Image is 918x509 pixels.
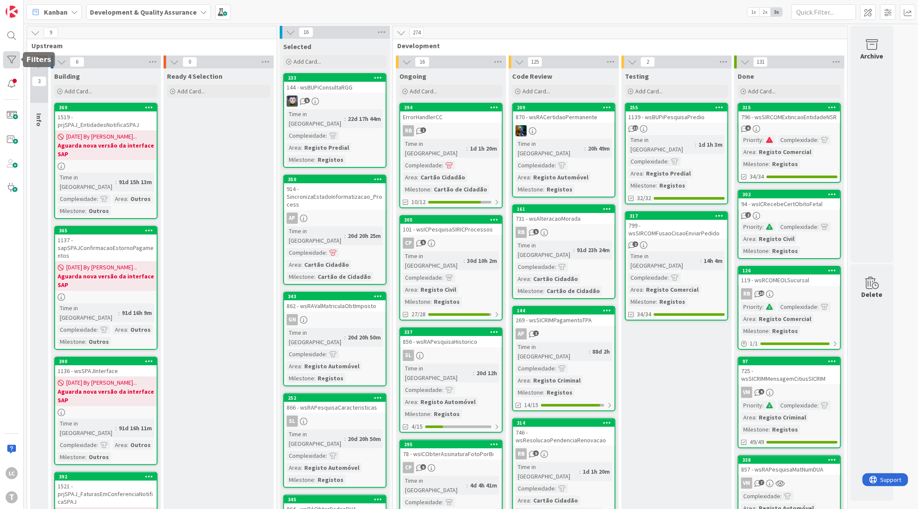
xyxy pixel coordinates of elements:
[403,139,467,158] div: Time in [GEOGRAPHIC_DATA]
[59,228,157,234] div: 365
[513,104,615,123] div: 209870 - wsRACertidaoPermanente
[58,337,85,346] div: Milestone
[58,272,154,289] b: Aguarda nova versão da interface SAP
[739,267,840,286] div: 126119 - wsRCOMEOLSucursal
[513,315,615,326] div: 269 - wsSICRIMPagamentoTPA
[58,141,154,158] b: Aguarda nova versão da interface SAP
[400,216,502,224] div: 305
[750,172,764,181] span: 34/34
[90,8,197,16] b: Development & Quality Assurance
[589,347,590,356] span: :
[287,314,298,325] div: GN
[117,177,154,187] div: 91d 15h 13m
[403,350,414,361] div: SL
[287,361,301,371] div: Area
[58,206,85,216] div: Milestone
[739,338,840,349] div: 1/1
[742,268,840,274] div: 126
[326,349,327,359] span: :
[55,365,157,376] div: 1136 - wsSPAJInterface
[315,272,373,281] div: Cartão de Cidadão
[346,114,383,123] div: 22d 17h 44m
[769,326,770,336] span: :
[301,260,302,269] span: :
[430,185,432,194] span: :
[755,314,757,324] span: :
[628,157,668,166] div: Complexidade
[54,103,158,219] a: 3691519 - prjSPAJ_EntidadesNotificaSPAJ[DATE] By [PERSON_NAME]...Aguarda nova versão da interface...
[474,368,499,378] div: 20d 12h
[417,173,418,182] span: :
[757,234,797,244] div: Registo Civil
[287,248,326,257] div: Complexidade
[628,273,668,282] div: Complexidade
[404,105,502,111] div: 394
[284,74,386,82] div: 233
[287,109,344,128] div: Time in [GEOGRAPHIC_DATA]
[58,194,97,204] div: Complexidade
[770,246,800,256] div: Registos
[635,87,663,95] span: Add Card...
[55,104,157,111] div: 369
[668,157,669,166] span: :
[626,104,727,111] div: 255
[411,310,426,319] span: 27/28
[18,1,39,12] span: Support
[315,155,346,164] div: Registos
[128,325,153,334] div: Outros
[530,173,531,182] span: :
[97,194,98,204] span: :
[516,364,555,373] div: Complexidade
[432,297,462,306] div: Registos
[284,96,386,107] div: LS
[741,314,755,324] div: Area
[411,197,426,207] span: 10/12
[628,297,656,306] div: Milestone
[626,220,727,239] div: 799 - wsSIRCOMFusaoCisaoEnviarPedido
[516,274,530,284] div: Area
[517,308,615,314] div: 144
[643,169,644,178] span: :
[770,326,800,336] div: Registos
[468,144,499,153] div: 1d 1h 20m
[626,212,727,239] div: 317799 - wsSIRCOMFusaoCisaoEnviarPedido
[817,302,819,312] span: :
[513,307,615,315] div: 144
[66,263,137,272] span: [DATE] By [PERSON_NAME]...
[326,131,327,140] span: :
[750,339,758,348] span: 1 / 1
[284,293,386,300] div: 343
[344,114,346,123] span: :
[644,169,693,178] div: Registo Predial
[516,227,527,238] div: RB
[755,234,757,244] span: :
[55,227,157,234] div: 365
[400,328,502,336] div: 337
[442,160,443,170] span: :
[403,273,442,282] div: Complexidade
[399,327,503,433] a: 337856 - wsRAPesquisaHistoricoSLTime in [GEOGRAPHIC_DATA]:20d 12hComplexidade:Area:Registo Automó...
[284,74,386,93] div: 233144 - wsBUPiConsultaRGG
[403,364,473,383] div: Time in [GEOGRAPHIC_DATA]
[284,213,386,224] div: AP
[762,222,763,231] span: :
[55,358,157,376] div: 3901136 - wsSPAJInterface
[739,104,840,111] div: 315
[284,176,386,183] div: 350
[344,333,346,342] span: :
[637,310,651,319] span: 34/34
[657,297,687,306] div: Registos
[399,215,503,321] a: 305101 - wsICPesquisaSIRICProcessosCPTime in [GEOGRAPHIC_DATA]:30d 10h 2mComplexidade:Area:Regist...
[531,274,580,284] div: Cartão Cidadão
[739,358,840,365] div: 97
[739,275,840,286] div: 119 - wsRCOMEOLSucursal
[404,329,502,335] div: 337
[512,103,615,197] a: 209870 - wsRACertidaoPermanenteJCTime in [GEOGRAPHIC_DATA]:20h 49mComplexidade:Area:Registo Autom...
[115,177,117,187] span: :
[85,206,87,216] span: :
[741,222,762,231] div: Priority
[473,368,474,378] span: :
[400,125,502,136] div: RB
[59,358,157,364] div: 390
[403,125,414,136] div: RB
